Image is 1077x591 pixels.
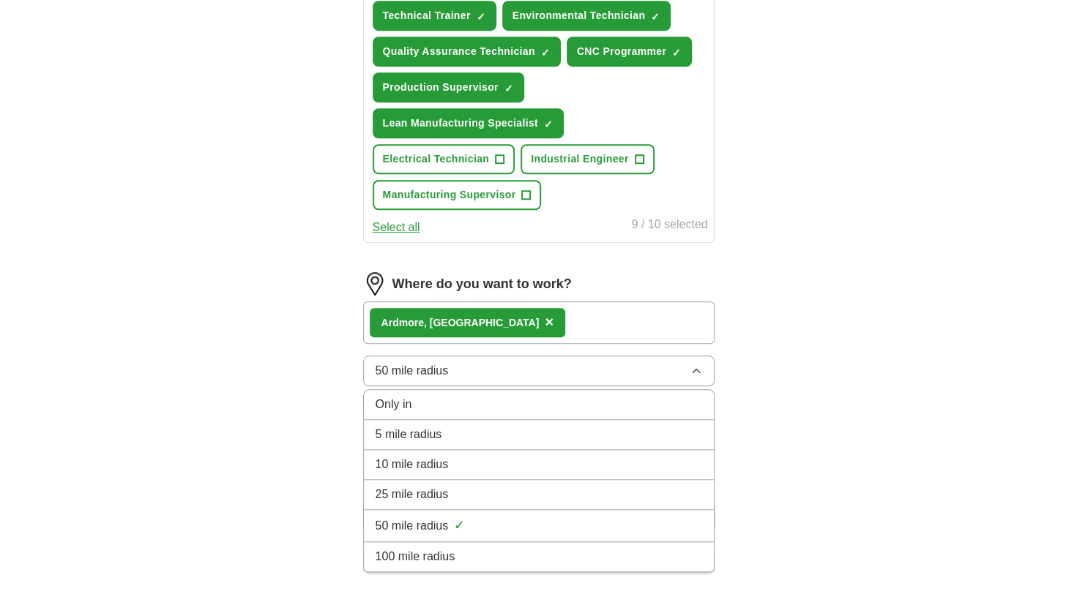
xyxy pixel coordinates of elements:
[376,456,449,473] span: 10 mile radius
[376,517,449,535] span: 50 mile radius
[383,187,516,203] span: Manufacturing Supervisor
[363,272,387,295] img: location.png
[363,355,715,386] button: 50 mile radius
[531,151,628,167] span: Industrial Engineer
[383,80,499,95] span: Production Supervisor
[541,47,550,59] span: ✓
[373,180,542,210] button: Manufacturing Supervisor
[651,11,660,23] span: ✓
[392,274,572,294] label: Where do you want to work?
[376,486,449,503] span: 25 mile radius
[477,11,485,23] span: ✓
[504,83,513,94] span: ✓
[373,72,524,102] button: Production Supervisor✓
[454,516,465,535] span: ✓
[521,144,654,174] button: Industrial Engineer
[383,116,538,131] span: Lean Manufacturing Specialist
[376,426,442,443] span: 5 mile radius
[383,8,471,23] span: Technical Trainer
[376,396,412,413] span: Only in
[567,37,692,67] button: CNC Programmer✓
[383,151,490,167] span: Electrical Technician
[383,44,535,59] span: Quality Assurance Technician
[376,362,449,380] span: 50 mile radius
[545,312,554,334] button: ×
[373,108,564,138] button: Lean Manufacturing Specialist✓
[544,118,553,130] span: ✓
[373,1,496,31] button: Technical Trainer✓
[373,144,515,174] button: Electrical Technician
[545,314,554,330] span: ×
[376,548,455,565] span: 100 mile radius
[513,8,646,23] span: Environmental Technician
[373,37,561,67] button: Quality Assurance Technician✓
[631,216,707,236] div: 9 / 10 selected
[373,219,420,236] button: Select all
[502,1,671,31] button: Environmental Technician✓
[672,47,681,59] span: ✓
[381,315,540,331] div: Ardmore, [GEOGRAPHIC_DATA]
[577,44,666,59] span: CNC Programmer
